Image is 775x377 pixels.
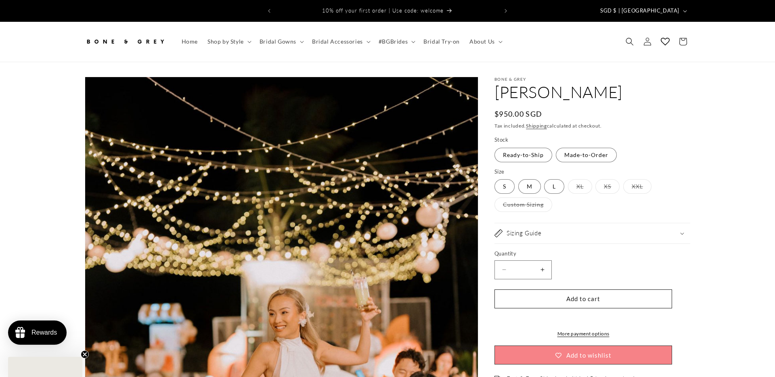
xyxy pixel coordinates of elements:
div: Close teaser [8,357,82,377]
div: Tax included. calculated at checkout. [494,122,690,130]
a: More payment options [494,330,672,337]
button: Add to cart [494,289,672,308]
span: Bridal Accessories [312,38,363,45]
span: 10% off your first order | Use code: welcome [322,7,444,14]
summary: Bridal Gowns [255,33,307,50]
span: Bridal Try-on [423,38,460,45]
a: Bridal Try-on [419,33,465,50]
label: S [494,179,515,194]
h1: [PERSON_NAME] [494,82,690,103]
span: Shop by Style [207,38,244,45]
label: Quantity [494,250,672,258]
label: Made-to-Order [556,148,617,162]
h2: Sizing Guide [507,229,541,237]
span: About Us [469,38,495,45]
button: Next announcement [497,3,515,19]
button: Close teaser [81,350,89,358]
a: Shipping [526,123,547,129]
label: XXL [623,179,651,194]
summary: #BGBrides [374,33,419,50]
a: Home [177,33,203,50]
label: XL [568,179,592,194]
a: Bone and Grey Bridal [82,30,169,54]
summary: Bridal Accessories [307,33,374,50]
p: Bone & Grey [494,77,690,82]
summary: Sizing Guide [494,223,690,243]
span: SGD $ | [GEOGRAPHIC_DATA] [600,7,679,15]
button: Previous announcement [260,3,278,19]
span: $950.00 SGD [494,109,542,119]
button: SGD $ | [GEOGRAPHIC_DATA] [595,3,690,19]
label: M [518,179,541,194]
div: Rewards [31,329,57,336]
img: Bone and Grey Bridal [85,33,165,50]
button: Add to wishlist [494,346,672,364]
span: #BGBrides [379,38,408,45]
label: XS [595,179,620,194]
span: Home [182,38,198,45]
summary: Search [621,33,639,50]
summary: About Us [465,33,506,50]
legend: Stock [494,136,509,144]
summary: Shop by Style [203,33,255,50]
legend: Size [494,168,505,176]
span: Bridal Gowns [260,38,296,45]
label: Custom Sizing [494,197,552,212]
label: L [544,179,564,194]
label: Ready-to-Ship [494,148,552,162]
